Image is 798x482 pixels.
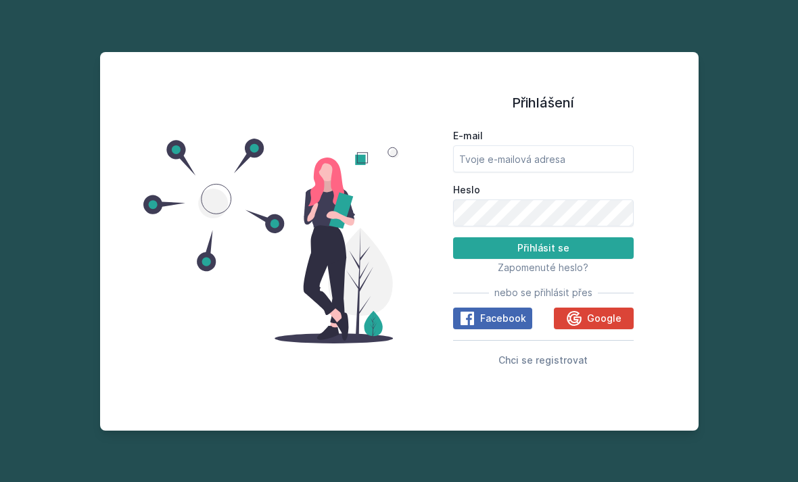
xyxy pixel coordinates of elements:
h1: Přihlášení [453,93,634,113]
span: Facebook [480,312,526,325]
label: E-mail [453,129,634,143]
button: Google [554,308,633,329]
span: nebo se přihlásit přes [494,286,592,299]
label: Heslo [453,183,634,197]
span: Zapomenuté heslo? [498,262,588,273]
input: Tvoje e-mailová adresa [453,145,634,172]
span: Google [587,312,621,325]
span: Chci se registrovat [498,354,588,366]
button: Chci se registrovat [498,352,588,368]
button: Přihlásit se [453,237,634,259]
button: Facebook [453,308,532,329]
